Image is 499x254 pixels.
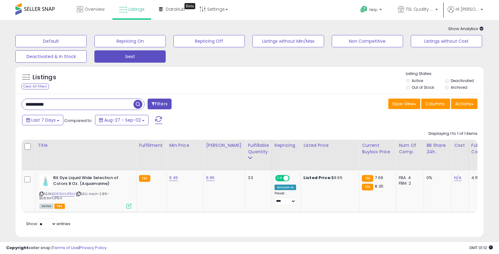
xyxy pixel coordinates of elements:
div: [PERSON_NAME] [206,142,243,149]
div: Clear All Filters [22,84,49,89]
div: Title [38,142,134,149]
div: 4.15 [471,175,493,181]
button: Filters [148,99,172,109]
span: All listings currently available for purchase on Amazon [39,204,53,209]
span: | SKU: mich-2.89-B089HYJP6H [39,191,109,201]
span: 8.35 [375,183,383,189]
button: Last 7 Days [22,115,63,125]
button: Non Competitive [332,35,403,47]
button: Default [15,35,87,47]
label: Out of Stock [412,85,434,90]
div: Fulfillment [139,142,164,149]
span: TSL Quality Products [406,6,434,12]
p: Listing States: [406,71,484,77]
span: Listings [129,6,145,12]
button: Repricing On [94,35,166,47]
small: FBA [139,175,150,182]
span: Last 7 Days [31,117,56,123]
div: seller snap | | [6,245,107,251]
div: FBM: 2 [399,181,419,186]
a: Help [355,1,388,20]
div: ASIN: [39,175,132,208]
div: Current Buybox Price [362,142,394,155]
span: OFF [288,176,298,181]
a: 9.45 [169,175,178,181]
button: Listings without Cost [411,35,482,47]
div: Preset: [275,191,296,205]
button: Actions [451,99,477,109]
label: Deactivated [451,78,474,83]
div: BB Share 24h. [426,142,449,155]
div: Fulfillment Cost [471,142,495,155]
button: Aug-27 - Sep-02 [95,115,149,125]
span: 7.69 [375,175,383,181]
a: B089HYJP6H [52,191,75,197]
span: Columns [425,101,445,107]
span: Hi [PERSON_NAME] [456,6,479,12]
div: Amazon AI [275,185,296,190]
span: Compared to: [64,118,93,123]
div: Cost [454,142,466,149]
div: Displaying 1 to 1 of 1 items [429,131,477,137]
button: best [94,50,166,63]
a: 9.95 [206,175,215,181]
span: DataHub [166,6,185,12]
div: 0% [426,175,447,181]
span: FBA [54,204,65,209]
div: Min Price [169,142,201,149]
div: Listed Price [303,142,357,149]
label: Active [412,78,423,83]
h5: Listings [33,73,56,82]
button: Listings without Min/Max [252,35,324,47]
div: Num of Comp. [399,142,421,155]
span: Show Analytics [448,26,484,32]
button: Deactivated & In Stock [15,50,87,63]
a: Hi [PERSON_NAME] [448,6,483,20]
span: ON [276,176,283,181]
label: Archived [451,85,467,90]
button: Repricing Off [173,35,245,47]
div: Repricing [275,142,298,149]
span: Aug-27 - Sep-02 [104,117,141,123]
a: Privacy Policy [80,245,107,251]
b: Rit Dye Liquid Wide Selection of Colors 8 Oz. (Aquamarine) [53,175,128,188]
span: 2025-09-16 01:12 GMT [469,245,493,251]
small: FBA [362,184,373,190]
div: Tooltip anchor [184,3,195,9]
div: Fulfillable Quantity [248,142,269,155]
div: $9.65 [303,175,354,181]
small: FBA [362,175,373,182]
button: Save View [388,99,420,109]
i: Get Help [360,6,368,13]
span: Show: entries [26,221,70,227]
img: 31tz90Sq80L._SL40_.jpg [39,175,52,187]
button: Columns [421,99,450,109]
strong: Copyright [6,245,29,251]
a: Terms of Use [53,245,79,251]
a: N/A [454,175,461,181]
div: 33 [248,175,267,181]
div: FBA: 4 [399,175,419,181]
span: Help [369,7,378,12]
span: Overview [85,6,105,12]
b: Listed Price: [303,175,331,181]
